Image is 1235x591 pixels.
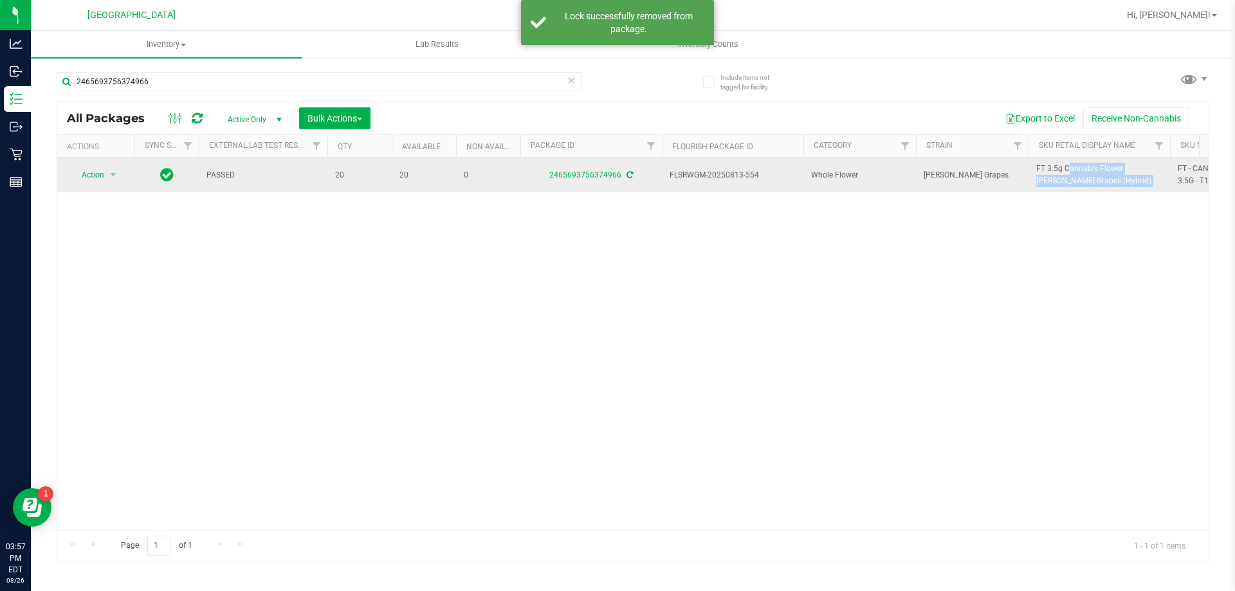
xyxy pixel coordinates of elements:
[302,31,572,58] a: Lab Results
[926,141,953,150] a: Strain
[1180,141,1219,150] a: SKU Name
[895,135,916,157] a: Filter
[398,39,476,50] span: Lab Results
[641,135,662,157] a: Filter
[464,169,513,181] span: 0
[70,166,105,184] span: Action
[567,72,576,89] span: Clear
[1036,163,1162,187] span: FT 3.5g Cannabis Flower [PERSON_NAME] Grapes (Hybrid)
[178,135,199,157] a: Filter
[10,176,23,188] inline-svg: Reports
[625,170,633,179] span: Sync from Compliance System
[399,169,448,181] span: 20
[1007,135,1029,157] a: Filter
[10,120,23,133] inline-svg: Outbound
[10,65,23,78] inline-svg: Inbound
[10,37,23,50] inline-svg: Analytics
[160,166,174,184] span: In Sync
[67,142,129,151] div: Actions
[145,141,194,150] a: Sync Status
[670,169,796,181] span: FLSRWGM-20250813-554
[997,107,1083,129] button: Export to Excel
[10,93,23,105] inline-svg: Inventory
[206,169,320,181] span: PASSED
[57,72,582,91] input: Search Package ID, Item Name, SKU, Lot or Part Number...
[672,142,753,151] a: Flourish Package ID
[1083,107,1189,129] button: Receive Non-Cannabis
[105,166,122,184] span: select
[402,142,441,151] a: Available
[549,170,621,179] a: 2465693756374966
[1124,536,1196,555] span: 1 - 1 of 1 items
[307,113,362,123] span: Bulk Actions
[38,486,53,502] iframe: Resource center unread badge
[814,141,852,150] a: Category
[13,488,51,527] iframe: Resource center
[6,576,25,585] p: 08/26
[31,39,302,50] span: Inventory
[147,536,170,556] input: 1
[1149,135,1170,157] a: Filter
[1039,141,1135,150] a: Sku Retail Display Name
[10,148,23,161] inline-svg: Retail
[720,73,785,92] span: Include items not tagged for facility
[110,536,203,556] span: Page of 1
[31,31,302,58] a: Inventory
[87,10,176,21] span: [GEOGRAPHIC_DATA]
[335,169,384,181] span: 20
[209,141,310,150] a: External Lab Test Result
[306,135,327,157] a: Filter
[67,111,158,125] span: All Packages
[531,141,574,150] a: Package ID
[466,142,524,151] a: Non-Available
[338,142,352,151] a: Qty
[1127,10,1211,20] span: Hi, [PERSON_NAME]!
[299,107,370,129] button: Bulk Actions
[553,10,704,35] div: Lock successfully removed from package.
[6,541,25,576] p: 03:57 PM EDT
[811,169,908,181] span: Whole Flower
[924,169,1021,181] span: [PERSON_NAME] Grapes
